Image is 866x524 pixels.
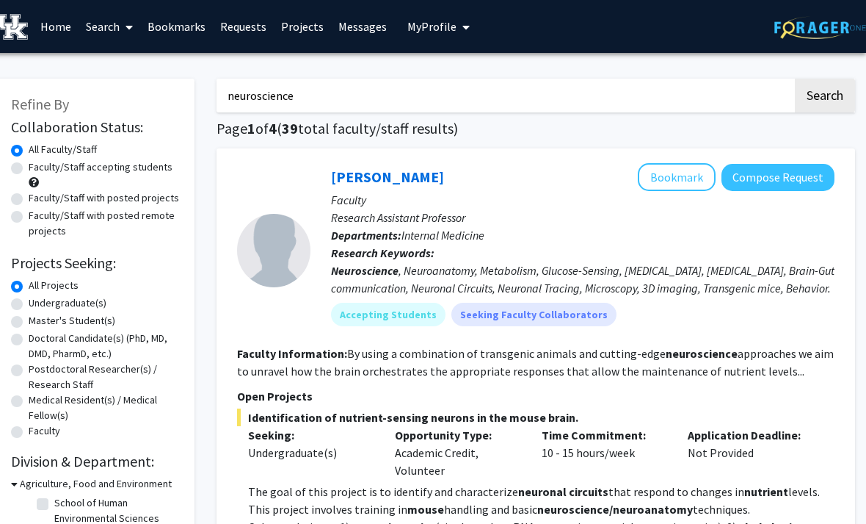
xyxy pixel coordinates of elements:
[237,346,347,361] b: Faculty Information:
[537,502,693,517] strong: neuroscience/neuroanatomy
[29,159,172,175] label: Faculty/Staff accepting students
[247,119,255,137] span: 1
[384,426,531,479] div: Academic Credit, Volunteer
[331,263,399,278] b: Neuroscience
[269,119,277,137] span: 4
[29,278,79,293] label: All Projects
[29,313,115,329] label: Master's Student(s)
[29,295,106,311] label: Undergraduate(s)
[282,119,298,137] span: 39
[29,208,180,239] label: Faculty/Staff with posted remote projects
[11,453,180,470] h2: Division & Department:
[11,458,62,513] iframe: Chat
[451,303,616,326] mat-chip: Seeking Faculty Collaborators
[721,164,834,191] button: Compose Request to Ioannis Papazoglou
[331,245,434,260] b: Research Keywords:
[331,262,834,297] div: , Neuroanatomy, Metabolism, Glucose-Sensing, [MEDICAL_DATA], [MEDICAL_DATA], Brain-Gut communicat...
[11,118,180,136] h2: Collaboration Status:
[638,163,716,191] button: Add Ioannis Papazoglou to Bookmarks
[331,168,444,186] a: [PERSON_NAME]
[531,426,677,479] div: 10 - 15 hours/week
[331,1,394,52] a: Messages
[331,228,401,243] b: Departments:
[248,444,373,462] div: Undergraduate(s)
[248,483,834,518] p: The goal of this project is to identify and characterize that respond to changes in levels. This ...
[216,120,855,137] h1: Page of ( total faculty/staff results)
[11,254,180,272] h2: Projects Seeking:
[666,346,738,361] b: neuroscience
[140,1,213,52] a: Bookmarks
[237,346,834,378] fg-read-more: By using a combination of transgenic animals and cutting-edge approaches we aim to unravel how th...
[213,1,274,52] a: Requests
[79,1,140,52] a: Search
[29,190,179,206] label: Faculty/Staff with posted projects
[29,423,60,439] label: Faculty
[688,426,812,444] p: Application Deadline:
[795,79,855,112] button: Search
[274,1,331,52] a: Projects
[407,502,444,517] strong: mouse
[29,362,180,392] label: Postdoctoral Researcher(s) / Research Staff
[331,303,445,326] mat-chip: Accepting Students
[407,19,456,34] span: My Profile
[11,95,69,113] span: Refine By
[401,228,484,243] span: Internal Medicine
[248,426,373,444] p: Seeking:
[20,476,172,492] h3: Agriculture, Food and Environment
[331,209,834,226] p: Research Assistant Professor
[33,1,79,52] a: Home
[542,426,666,444] p: Time Commitment:
[237,409,834,426] span: Identification of nutrient-sensing neurons in the mouse brain.
[677,426,823,479] div: Not Provided
[29,142,97,157] label: All Faculty/Staff
[237,387,834,405] p: Open Projects
[395,426,520,444] p: Opportunity Type:
[744,484,788,499] strong: nutrient
[331,191,834,209] p: Faculty
[29,331,180,362] label: Doctoral Candidate(s) (PhD, MD, DMD, PharmD, etc.)
[216,79,793,112] input: Search Keywords
[29,392,180,423] label: Medical Resident(s) / Medical Fellow(s)
[518,484,608,499] strong: neuronal circuits
[774,16,866,39] img: ForagerOne Logo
